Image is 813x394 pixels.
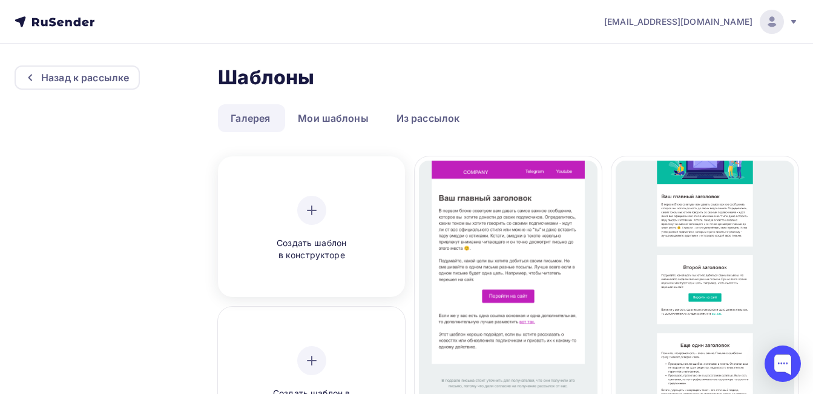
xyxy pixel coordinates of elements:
span: [EMAIL_ADDRESS][DOMAIN_NAME] [604,16,752,28]
a: Галерея [218,104,283,132]
div: Назад к рассылке [41,70,129,85]
a: Мои шаблоны [285,104,381,132]
span: Создать шаблон в конструкторе [254,237,369,262]
a: [EMAIL_ADDRESS][DOMAIN_NAME] [604,10,798,34]
h2: Шаблоны [218,65,314,90]
a: Из рассылок [384,104,473,132]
